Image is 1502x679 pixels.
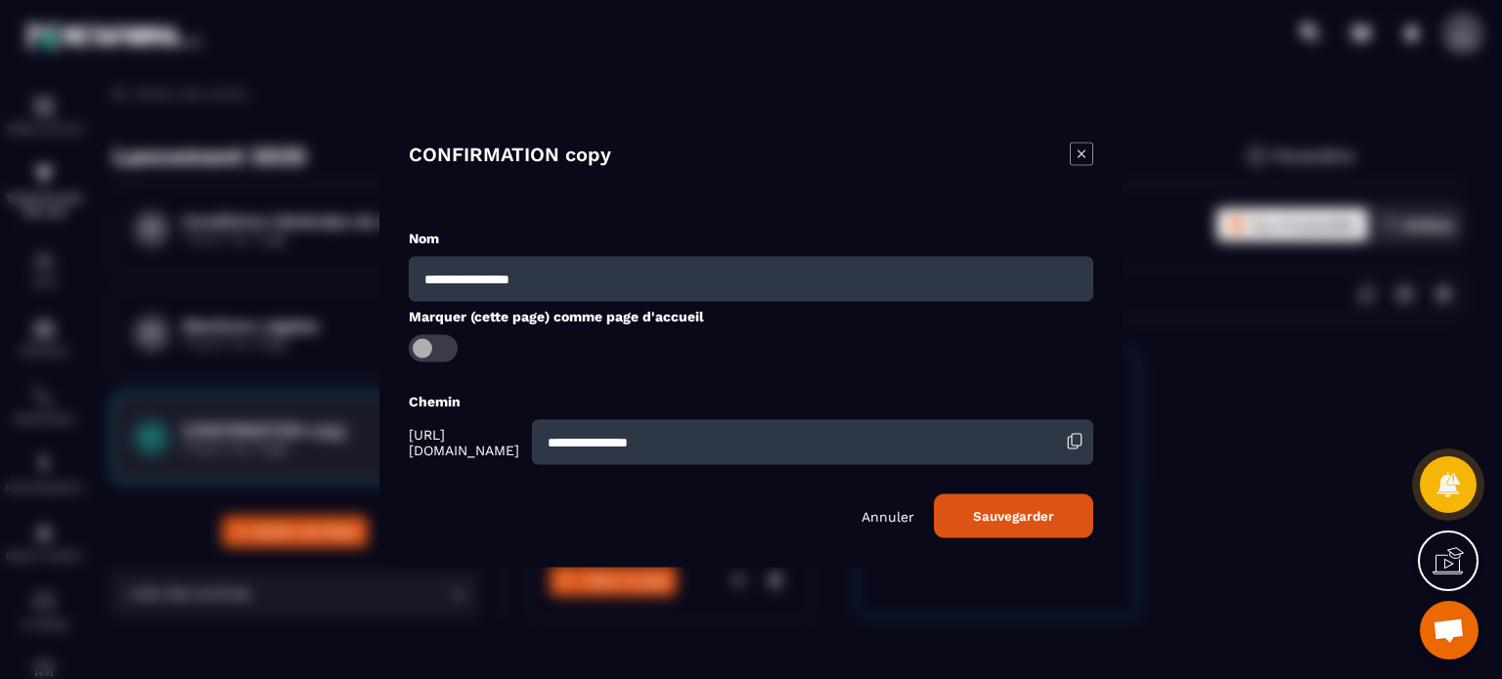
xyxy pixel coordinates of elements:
label: Nom [409,230,439,245]
button: Sauvegarder [934,493,1093,537]
p: Annuler [861,508,914,524]
label: Chemin [409,393,461,408]
div: Ouvrir le chat [1420,601,1479,659]
label: Marquer (cette page) comme page d'accueil [409,308,704,323]
h4: CONFIRMATION copy [409,142,611,169]
span: [URL][DOMAIN_NAME] [409,426,527,457]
